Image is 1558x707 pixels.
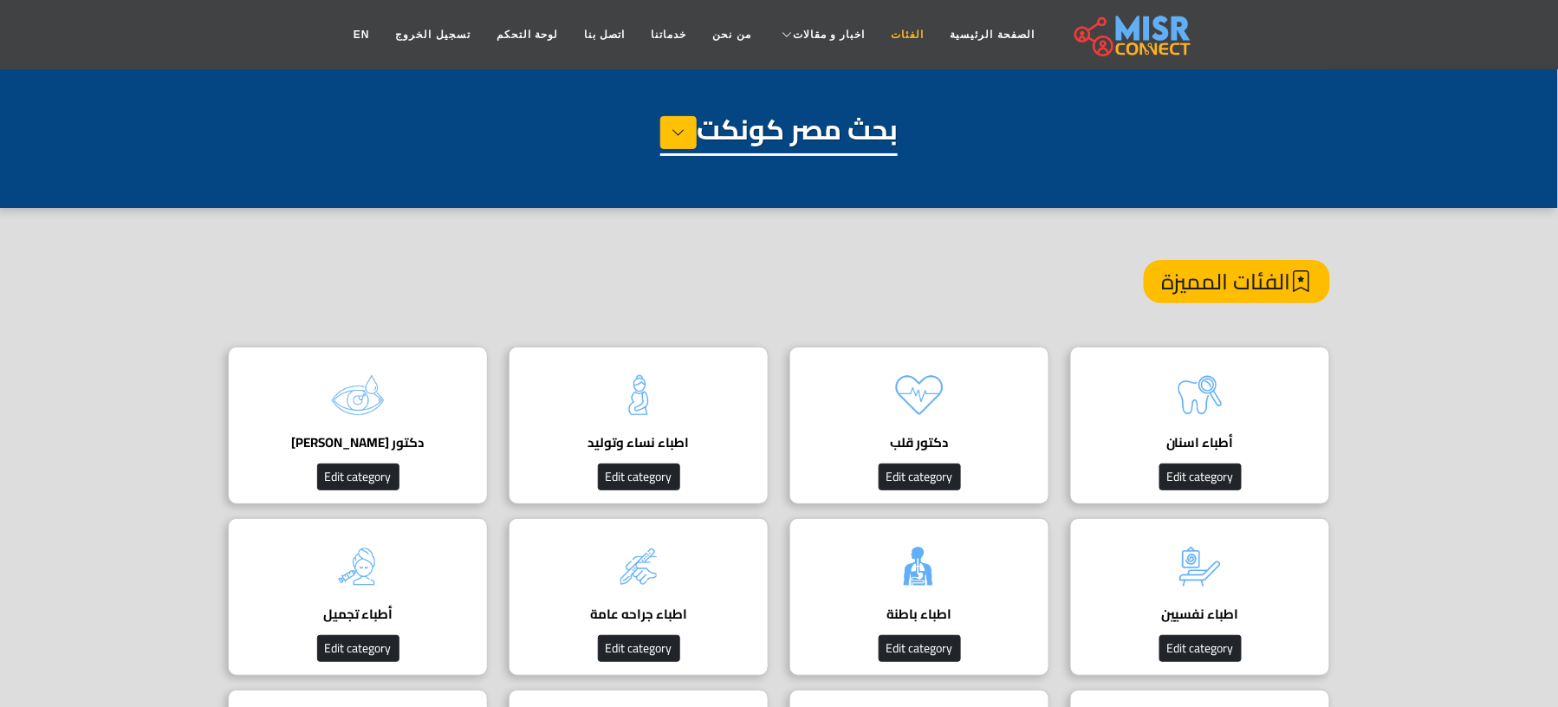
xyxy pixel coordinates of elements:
[1097,435,1303,451] h4: أطباء اسنان
[885,360,954,430] img: kQgAgBbLbYzX17DbAKQs.png
[383,18,484,51] a: تسجيل الخروج
[764,18,879,51] a: اخبار و مقالات
[1074,13,1191,56] img: main.misr_connect
[536,606,742,622] h4: اطباء جراحه عامة
[484,18,571,51] a: لوحة التحكم
[598,635,680,662] button: Edit category
[938,18,1048,51] a: الصفحة الرئيسية
[1159,635,1242,662] button: Edit category
[571,18,638,51] a: اتصل بنا
[879,635,961,662] button: Edit category
[639,18,700,51] a: خدماتنا
[793,27,866,42] span: اخبار و مقالات
[341,18,383,51] a: EN
[660,113,898,156] h1: بحث مصر كونكت
[816,435,1022,451] h4: دكتور قلب
[1060,518,1341,676] a: اطباء نفسيين Edit category
[779,347,1060,504] a: دكتور قلب Edit category
[498,347,779,504] a: اطباء نساء وتوليد Edit category
[217,347,498,504] a: دكتور [PERSON_NAME] Edit category
[217,518,498,676] a: أطباء تجميل Edit category
[1165,360,1235,430] img: k714wZmFaHWIHbCst04N.png
[779,518,1060,676] a: اطباء باطنة Edit category
[1165,532,1235,601] img: wzNEwxv3aCzPUCYeW7v7.png
[879,464,961,490] button: Edit category
[536,435,742,451] h4: اطباء نساء وتوليد
[1097,606,1303,622] h4: اطباء نفسيين
[323,360,393,430] img: O3vASGqC8OE0Zbp7R2Y3.png
[604,360,673,430] img: tQBIxbFzDjHNxea4mloJ.png
[604,532,673,601] img: Oi1DZGDTXfHRQb1rQtXk.png
[255,606,461,622] h4: أطباء تجميل
[498,518,779,676] a: اطباء جراحه عامة Edit category
[879,18,938,51] a: الفئات
[317,635,399,662] button: Edit category
[700,18,764,51] a: من نحن
[317,464,399,490] button: Edit category
[598,464,680,490] button: Edit category
[885,532,954,601] img: pfAWvOfsRsa0Gymt6gRE.png
[816,606,1022,622] h4: اطباء باطنة
[1144,260,1330,303] h4: الفئات المميزة
[323,532,393,601] img: DjGqZLWENc0VUGkVFVvU.png
[1159,464,1242,490] button: Edit category
[255,435,461,451] h4: دكتور [PERSON_NAME]
[1060,347,1341,504] a: أطباء اسنان Edit category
